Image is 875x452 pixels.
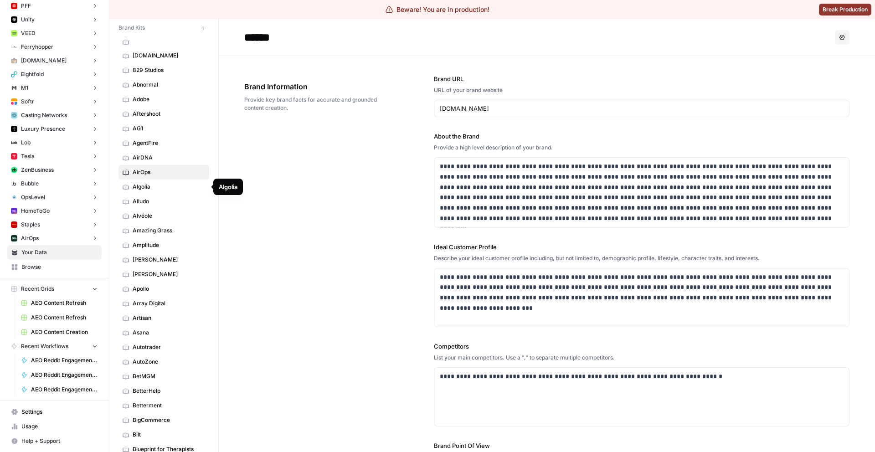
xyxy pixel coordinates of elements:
span: ZenBusiness [21,166,54,174]
span: Amazing Grass [133,226,205,235]
input: www.sundaysoccer.com [440,104,844,113]
a: Autotrader [118,340,209,354]
span: [PERSON_NAME] [133,270,205,278]
button: VEED [7,26,102,40]
span: BetterHelp [133,387,205,395]
button: M1 [7,81,102,95]
span: Ferryhopper [21,43,53,51]
a: AEO Content Refresh [17,296,102,310]
button: Lob [7,136,102,149]
a: Your Data [7,245,102,260]
span: Brand Information [244,81,383,92]
a: [PERSON_NAME] [118,252,209,267]
span: Array Digital [133,299,205,308]
span: VEED [21,29,36,37]
span: Bilt [133,431,205,439]
img: tzz65mse7x1e4n6fp64we22ez3zb [11,112,17,118]
label: About the Brand [434,132,849,141]
span: Staples [21,221,40,229]
span: Luxury Presence [21,125,65,133]
label: Ideal Customer Profile [434,242,849,252]
span: Apollo [133,285,205,293]
span: Provide key brand facts for accurate and grounded content creation. [244,96,383,112]
span: Unity [21,15,35,24]
div: Beware! You are in production! [386,5,489,14]
span: Alvéole [133,212,205,220]
span: Amplitude [133,241,205,249]
span: Algolia [133,183,205,191]
img: eexhd2qvoukt2ejwg9bmkswibbj7 [11,44,17,50]
span: Betterment [133,401,205,410]
button: OpsLevel [7,190,102,204]
a: AEO Reddit Engagement - Fork [17,368,102,382]
a: 829 Studios [118,63,209,77]
span: AEO Reddit Engagement - Fork [31,371,98,379]
span: Abnormal [133,81,205,89]
img: jz86opb9spy4uaui193389rfc1lw [11,30,17,36]
button: Eightfold [7,67,102,81]
span: M1 [21,84,28,92]
span: Settings [21,408,98,416]
span: Autotrader [133,343,205,351]
button: AirOps [7,231,102,245]
span: AEO Content Refresh [31,313,98,322]
a: [PERSON_NAME] [118,267,209,282]
a: BigCommerce [118,413,209,427]
span: AutoZone [133,358,205,366]
button: Staples [7,218,102,231]
span: AirOps [133,168,205,176]
button: Help + Support [7,434,102,448]
a: Array Digital [118,296,209,311]
span: Aftershoot [133,110,205,118]
span: Recent Grids [21,285,54,293]
a: Browse [7,260,102,274]
img: u25qovtamnly6sk9lrzerh11n33j [11,71,17,77]
a: AEO Reddit Engagement - Fork [17,353,102,368]
a: BetMGM [118,369,209,384]
span: Adobe [133,95,205,103]
img: o357k2hbai1jfx6sede2donr5eug [11,3,17,9]
button: Luxury Presence [7,122,102,136]
img: en82gte408cjjpk3rc19j1mw467d [11,180,17,187]
div: Provide a high level description of your brand. [434,144,849,152]
label: Brand Point Of View [434,441,849,450]
span: AEO Reddit Engagement - Fork [31,356,98,365]
span: Alludo [133,197,205,205]
a: Amplitude [118,238,209,252]
a: AEO Content Creation [17,325,102,339]
button: Recent Workflows [7,339,102,353]
a: Amazing Grass [118,223,209,238]
a: AutoZone [118,354,209,369]
a: Adobe [118,92,209,107]
span: HomeToGo [21,207,50,215]
span: AEO Content Refresh [31,299,98,307]
label: Brand URL [434,74,849,83]
img: u52dqj6nif9cqx3xe6s2xey3h2g0 [11,194,17,200]
a: AG1 [118,121,209,136]
span: AEO Reddit Engagement - Fork [31,385,98,394]
a: Artisan [118,311,209,325]
button: Softr [7,95,102,108]
button: ZenBusiness [7,163,102,177]
a: Apollo [118,282,209,296]
span: BetMGM [133,372,205,380]
img: l38ge4hqsz3ncugeacxi3fkp7vky [11,221,17,228]
a: Usage [7,419,102,434]
button: Tesla [7,149,102,163]
span: Usage [21,422,98,431]
span: AG1 [133,124,205,133]
span: Your Data [21,248,98,257]
span: Browse [21,263,98,271]
a: Aftershoot [118,107,209,121]
span: BigCommerce [133,416,205,424]
a: AgentFire [118,136,209,150]
img: hh7meaiforme47590bv7wxo1t45d [11,57,17,64]
a: BetterHelp [118,384,209,398]
span: [DOMAIN_NAME] [21,56,67,65]
span: Asana [133,329,205,337]
span: Eightfold [21,70,44,78]
span: Softr [21,98,34,106]
span: AgentFire [133,139,205,147]
img: 7dc9v8omtoqmry730cgyi9lm7ris [11,208,17,214]
img: 66biwi03tkzvi81snoqf9kzs6x53 [11,16,17,23]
